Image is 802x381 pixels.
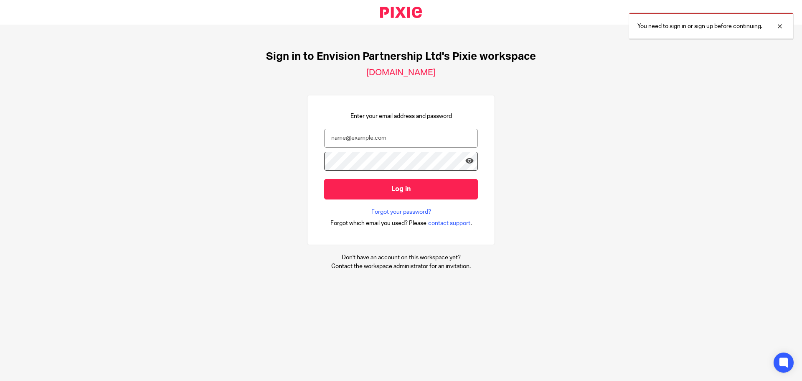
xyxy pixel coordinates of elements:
p: You need to sign in or sign up before continuing. [637,22,762,31]
p: Enter your email address and password [350,112,452,120]
h1: Sign in to Envision Partnership Ltd's Pixie workspace [266,50,536,63]
span: Forgot which email you used? Please [330,219,426,228]
h2: [DOMAIN_NAME] [366,67,436,78]
div: . [330,218,472,228]
p: Contact the workspace administrator for an invitation. [331,262,471,271]
p: Don't have an account on this workspace yet? [331,253,471,262]
input: Log in [324,179,478,199]
span: contact support [428,219,470,228]
a: Forgot your password? [371,208,431,216]
input: name@example.com [324,129,478,148]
